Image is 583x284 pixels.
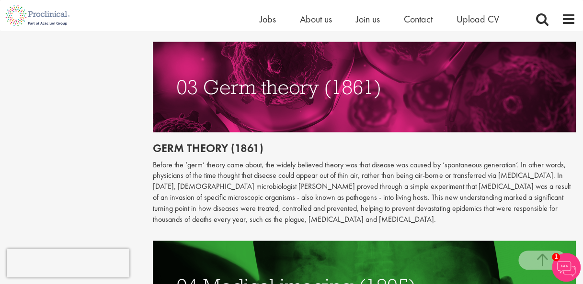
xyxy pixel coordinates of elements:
span: 1 [552,253,560,261]
iframe: reCAPTCHA [7,249,129,277]
img: germ theory [153,42,576,133]
a: Join us [356,13,380,25]
a: Contact [404,13,433,25]
p: Before the ‘germ’ theory came about, the widely believed theory was that disease was caused by ‘s... [153,160,576,225]
a: Jobs [260,13,276,25]
h2: Germ theory (1861) [153,142,576,154]
a: Upload CV [457,13,499,25]
img: Chatbot [552,253,581,282]
a: About us [300,13,332,25]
